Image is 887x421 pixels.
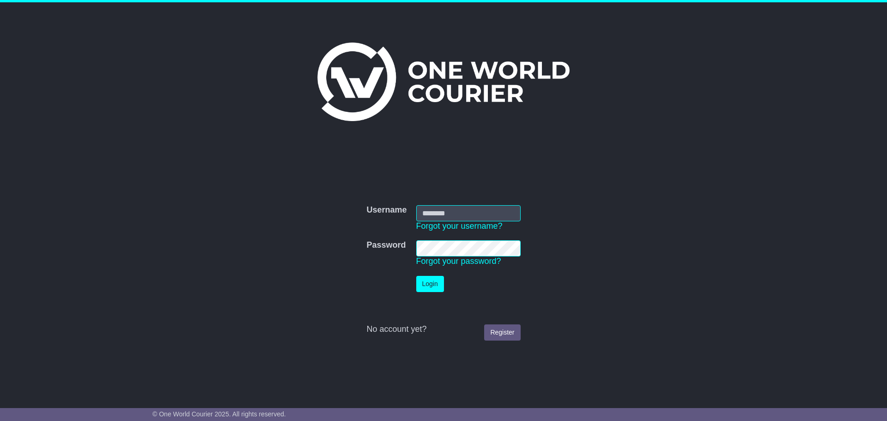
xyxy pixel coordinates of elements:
span: © One World Courier 2025. All rights reserved. [152,410,286,418]
img: One World [317,43,570,121]
div: No account yet? [366,324,520,335]
label: Password [366,240,406,250]
a: Forgot your username? [416,221,503,231]
a: Register [484,324,520,341]
label: Username [366,205,407,215]
button: Login [416,276,444,292]
a: Forgot your password? [416,256,501,266]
